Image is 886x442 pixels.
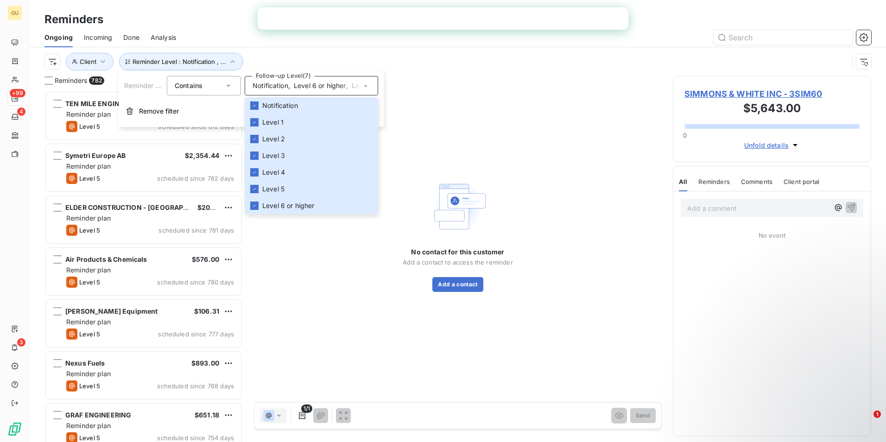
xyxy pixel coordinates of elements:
[133,58,226,65] span: Reminder Level : Notification , ...
[403,259,513,266] span: Add a contact to access the reminder
[17,338,25,347] span: 3
[79,227,100,234] span: Level 5
[759,232,785,239] span: No event
[191,359,219,367] span: $893.00
[262,118,284,127] span: Level 1
[784,178,819,185] span: Client portal
[258,7,628,30] iframe: Intercom live chat bannière
[714,30,853,45] input: Search
[630,408,656,423] button: Send
[7,6,22,20] div: GU
[79,382,100,390] span: Level 5
[352,81,374,90] span: Level 5
[253,81,288,90] span: Notification
[139,107,179,116] span: Remove filter
[157,434,234,442] span: scheduled since 754 days
[684,100,860,119] h3: $5,643.00
[192,255,219,263] span: $576.00
[428,177,487,236] img: Empty state
[66,266,111,274] span: Reminder plan
[698,178,729,185] span: Reminders
[262,184,285,194] span: Level 5
[66,53,114,70] button: Client
[262,168,285,177] span: Level 4
[262,201,315,210] span: Level 6 or higher
[175,82,203,89] span: Contains
[84,33,112,42] span: Incoming
[157,382,234,390] span: scheduled since 768 days
[195,411,219,419] span: $651.18
[65,359,105,367] span: Nexus Fuels
[65,411,131,419] span: GRAF ENGINEERING
[854,410,877,433] iframe: Intercom live chat
[741,178,772,185] span: Comments
[744,140,789,150] span: Unfold details
[684,88,860,100] span: SIMMONS & WHITE INC - 3SIM60
[158,227,234,234] span: scheduled since 781 days
[65,307,158,315] span: [PERSON_NAME] Equipment
[10,89,25,97] span: +99
[66,162,111,170] span: Reminder plan
[157,175,234,182] span: scheduled since 782 days
[157,278,234,286] span: scheduled since 780 days
[79,175,100,182] span: Level 5
[119,101,384,121] button: Remove filter
[294,81,346,90] span: Level 6 or higher
[65,152,126,159] span: Symetri Europe AB
[197,203,224,211] span: $206.01
[262,134,285,144] span: Level 2
[346,81,348,90] span: ,
[679,178,687,185] span: All
[683,132,687,139] span: 0
[432,277,483,292] button: Add a contact
[741,140,803,151] button: Unfold details
[79,434,100,442] span: Level 5
[194,307,219,315] span: $106.31
[55,76,87,85] span: Reminders
[44,33,73,42] span: Ongoing
[66,110,111,118] span: Reminder plan
[123,33,139,42] span: Done
[79,330,100,338] span: Level 5
[66,214,111,222] span: Reminder plan
[119,53,243,70] button: Reminder Level : Notification , ...
[65,255,147,263] span: Air Products & Chemicals
[44,11,103,28] h3: Reminders
[7,422,22,436] img: Logo LeanPay
[873,410,881,418] span: 1
[80,58,96,65] span: Client
[66,370,111,378] span: Reminder plan
[262,101,298,110] span: Notification
[17,107,25,116] span: 4
[411,247,504,257] span: No contact for this customer
[79,278,100,286] span: Level 5
[66,318,111,326] span: Reminder plan
[288,81,290,90] span: ,
[151,33,176,42] span: Analysis
[301,404,312,413] span: 1/1
[89,76,104,85] span: 782
[262,151,285,160] span: Level 3
[44,91,243,442] div: grid
[65,203,217,211] span: ELDER CONSTRUCTION - [GEOGRAPHIC_DATA]
[158,330,234,338] span: scheduled since 777 days
[185,152,219,159] span: $2,354.44
[124,82,172,89] span: Reminder Level
[66,422,111,429] span: Reminder plan
[65,100,145,107] span: TEN MILE ENGINEERING
[79,123,100,130] span: Level 5
[701,352,886,417] iframe: Intercom notifications message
